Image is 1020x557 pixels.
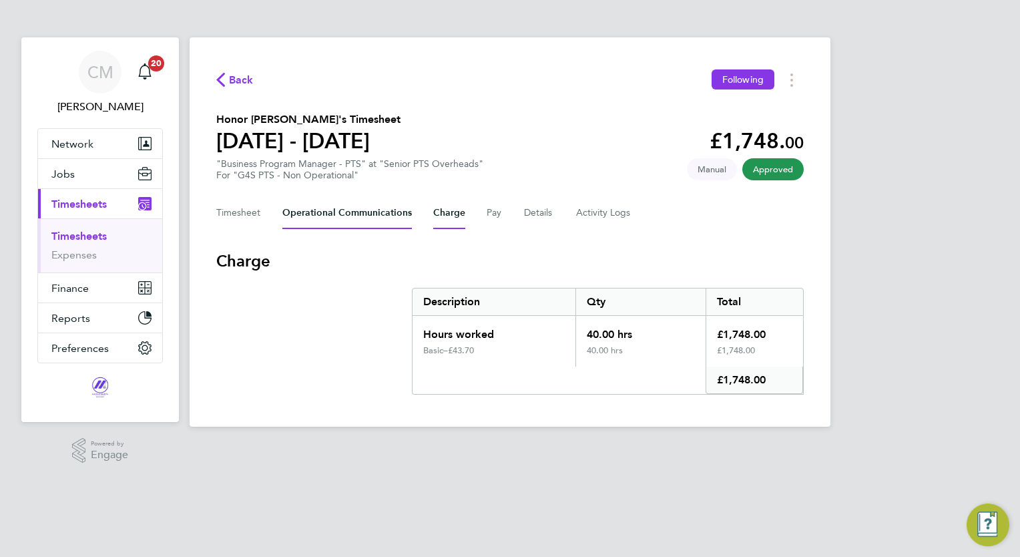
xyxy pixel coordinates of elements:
button: Details [524,197,555,229]
button: Charge [433,197,465,229]
img: magnussearch-logo-retina.png [91,377,109,398]
h3: Charge [216,250,804,272]
div: 40.00 hrs [575,316,706,345]
a: Expenses [51,248,97,261]
div: Hours worked [413,316,575,345]
button: Activity Logs [576,197,632,229]
button: Network [38,129,162,158]
button: Jobs [38,159,162,188]
div: Basic [423,345,448,356]
span: Engage [91,449,128,461]
span: Powered by [91,438,128,449]
span: This timesheet has been approved. [742,158,804,180]
span: This timesheet was manually created. [687,158,737,180]
button: Pay [487,197,503,229]
app-decimal: £1,748. [710,128,804,154]
button: Reports [38,303,162,333]
button: Finance [38,273,162,303]
div: £1,748.00 [706,367,803,394]
div: 40.00 hrs [575,345,706,367]
a: CM[PERSON_NAME] [37,51,163,115]
span: Reports [51,312,90,325]
div: Total [706,289,803,315]
div: "Business Program Manager - PTS" at "Senior PTS Overheads" [216,158,483,181]
div: Timesheets [38,218,162,272]
button: Following [712,69,774,89]
div: For "G4S PTS - Non Operational" [216,170,483,181]
button: Timesheets Menu [780,69,804,90]
span: CM [87,63,113,81]
span: Jobs [51,168,75,180]
a: Powered byEngage [72,438,129,463]
button: Operational Communications [282,197,412,229]
a: 20 [132,51,158,94]
nav: Main navigation [21,37,179,422]
span: Following [722,73,764,85]
button: Back [216,71,254,88]
span: Timesheets [51,198,107,210]
a: Timesheets [51,230,107,242]
div: Qty [575,289,706,315]
span: – [443,345,448,356]
a: Go to home page [37,377,163,398]
span: Back [229,72,254,88]
h2: Honor [PERSON_NAME]'s Timesheet [216,112,401,128]
button: Timesheet [216,197,261,229]
section: Charge [216,250,804,395]
div: £43.70 [448,345,565,356]
button: Timesheets [38,189,162,218]
div: £1,748.00 [706,316,803,345]
span: Finance [51,282,89,295]
div: Charge [412,288,804,395]
span: Network [51,138,93,150]
span: Casey Manton [37,99,163,115]
div: Description [413,289,575,315]
div: £1,748.00 [706,345,803,367]
button: Engage Resource Center [967,504,1009,546]
span: Preferences [51,342,109,355]
h1: [DATE] - [DATE] [216,128,401,154]
span: 00 [785,133,804,152]
span: 20 [148,55,164,71]
button: Preferences [38,333,162,363]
